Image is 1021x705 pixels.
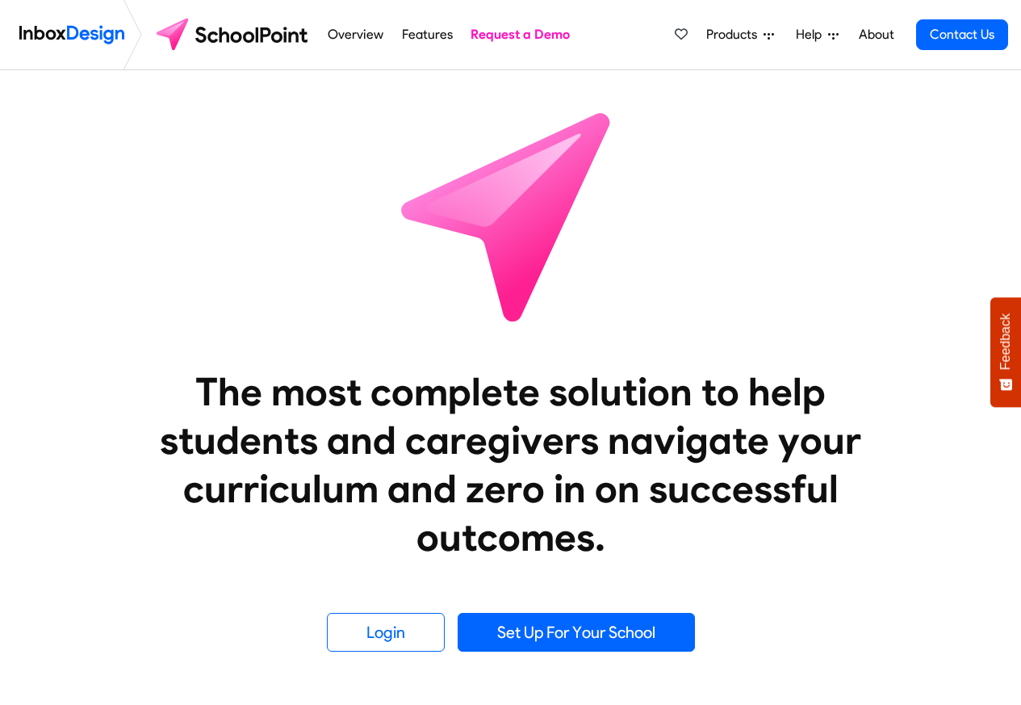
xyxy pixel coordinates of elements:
[324,19,388,51] a: Overview
[700,19,780,51] a: Products
[990,297,1021,407] button: Feedback - Show survey
[397,19,457,51] a: Features
[789,19,845,51] a: Help
[327,613,445,652] a: Login
[854,19,898,51] a: About
[128,367,894,561] heading: The most complete solution to help students and caregivers navigate your curriculum and zero in o...
[458,613,695,652] a: Set Up For Your School
[916,19,1008,50] a: Contact Us
[796,25,828,44] span: Help
[706,25,764,44] span: Products
[366,70,656,361] img: icon_schoolpoint.svg
[149,15,319,54] img: schoolpoint logo
[998,313,1013,370] span: Feedback
[467,19,575,51] a: Request a Demo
